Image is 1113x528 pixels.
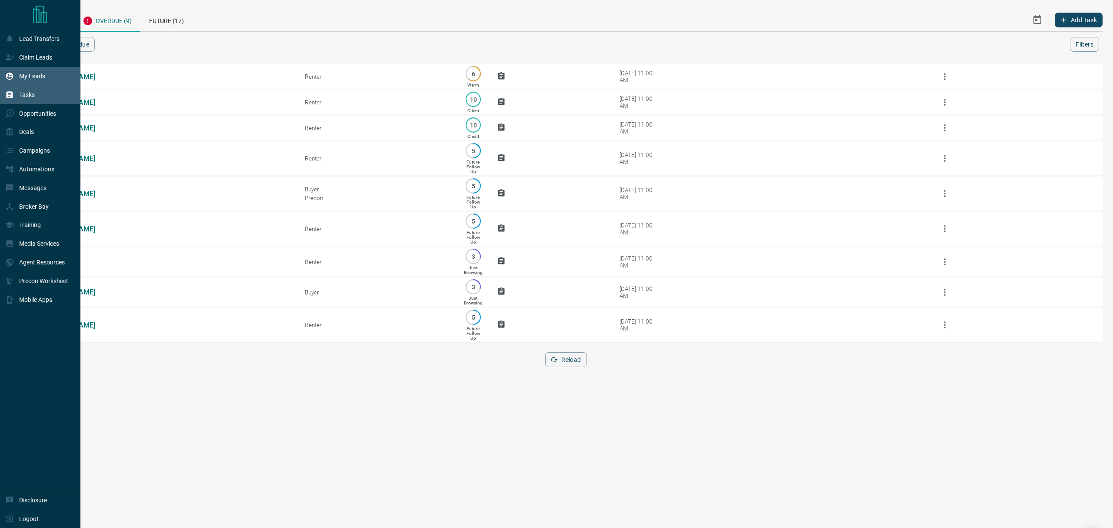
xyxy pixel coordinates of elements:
div: [DATE] 11:00 AM [620,151,656,165]
p: 5 [470,147,477,154]
div: Buyer [305,289,449,296]
p: Future Follow Up [467,326,480,341]
p: 10 [470,122,477,128]
div: [DATE] 11:00 AM [620,255,656,269]
div: [DATE] 11:00 AM [620,222,656,236]
button: Reload [545,352,586,367]
div: [DATE] 11:00 AM [620,285,656,299]
p: Warm [467,83,479,87]
div: Renter [305,321,449,328]
p: Just Browsing [464,265,483,275]
div: Overdue (9) [74,9,140,32]
p: 10 [470,96,477,103]
div: [DATE] 11:00 AM [620,318,656,332]
div: Future (17) [140,9,193,31]
div: [DATE] 11:00 AM [620,95,656,109]
div: [DATE] 11:00 AM [620,121,656,135]
div: [DATE] 11:00 AM [620,187,656,201]
p: 6 [470,70,477,77]
button: Add Task [1055,13,1103,27]
div: Buyer [305,186,449,193]
p: 3 [470,284,477,290]
div: [DATE] 11:00 AM [620,70,656,84]
div: Renter [305,225,449,232]
div: Renter [305,73,449,80]
p: Future Follow Up [467,160,480,174]
button: Select Date Range [1027,10,1048,30]
button: Filters [1070,37,1099,52]
p: 5 [470,183,477,189]
div: Renter [305,155,449,162]
div: Precon [305,194,449,201]
p: Just Browsing [464,296,483,305]
p: Future Follow Up [467,195,480,209]
p: Client [467,108,479,113]
p: Client [467,134,479,139]
div: Renter [305,124,449,131]
p: Future Follow Up [467,230,480,244]
p: 5 [470,314,477,321]
p: 3 [470,253,477,260]
div: Renter [305,99,449,106]
div: Renter [305,258,449,265]
p: 5 [470,218,477,224]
